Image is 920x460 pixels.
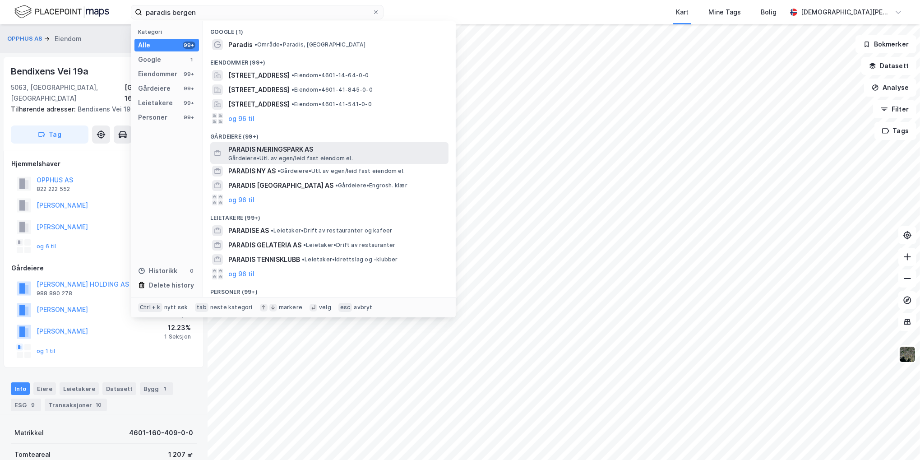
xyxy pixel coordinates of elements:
div: Bendixens Vei 19b [11,104,190,115]
button: og 96 til [228,269,254,279]
div: Kategori [138,28,199,35]
div: 99+ [183,70,195,78]
div: Personer (99+) [203,281,456,297]
span: PARADIS NY AS [228,166,276,177]
div: Info [11,382,30,395]
button: Tags [874,122,916,140]
button: Datasett [861,57,916,75]
div: Hjemmelshaver [11,158,196,169]
div: 12.23% [164,322,191,333]
span: • [291,72,294,79]
button: Analyse [864,79,916,97]
span: • [291,86,294,93]
span: • [303,242,306,248]
div: Ctrl + k [138,303,162,312]
span: Gårdeiere • Engrosh. klær [335,182,407,189]
div: markere [279,304,302,311]
div: tab [195,303,208,312]
div: 0 [188,267,195,274]
span: • [277,167,280,174]
span: PARADIS [GEOGRAPHIC_DATA] AS [228,180,333,191]
div: [DEMOGRAPHIC_DATA][PERSON_NAME] [801,7,891,18]
div: Leietakere (99+) [203,207,456,223]
div: Datasett [102,382,136,395]
span: Leietaker • Idrettslag og -klubber [302,256,398,263]
div: Google [138,54,161,65]
span: PARADIS GELATERIA AS [228,240,301,251]
button: og 96 til [228,113,254,124]
span: • [271,227,273,234]
div: Eiendom [55,33,82,44]
div: esc [338,303,352,312]
div: 5063, [GEOGRAPHIC_DATA], [GEOGRAPHIC_DATA] [11,82,125,104]
span: Eiendom • 4601-14-64-0-0 [291,72,369,79]
span: Eiendom • 4601-41-845-0-0 [291,86,373,93]
span: Paradis [228,39,253,50]
img: logo.f888ab2527a4732fd821a326f86c7f29.svg [14,4,109,20]
div: Gårdeiere [11,263,196,274]
div: Gårdeiere (99+) [203,126,456,142]
span: PARADISE AS [228,225,269,236]
span: Leietaker • Drift av restauranter og kafeer [271,227,392,234]
span: Område • Paradis, [GEOGRAPHIC_DATA] [254,41,365,48]
span: [STREET_ADDRESS] [228,99,290,110]
button: Tag [11,125,88,144]
button: OPPHUS AS [7,34,44,43]
div: 10 [94,400,103,409]
div: Leietakere [138,98,173,108]
div: 1 Seksjon [164,333,191,340]
div: Matrikkel [14,427,44,438]
div: 822 222 552 [37,186,70,193]
div: Gårdeiere [138,83,171,94]
div: Tomteareal [14,449,51,460]
div: Historikk [138,265,177,276]
span: • [254,41,257,48]
div: ESG [11,399,41,411]
div: velg [319,304,331,311]
button: Filter [873,100,916,118]
button: Bokmerker [855,35,916,53]
div: 9 [28,400,37,409]
div: 99+ [183,114,195,121]
span: • [291,101,294,107]
span: [STREET_ADDRESS] [228,70,290,81]
div: 1 [188,56,195,63]
div: Kart [676,7,689,18]
div: Bygg [140,382,173,395]
span: • [302,256,305,263]
div: Alle [138,40,150,51]
div: nytt søk [164,304,188,311]
span: Gårdeiere • Utl. av egen/leid fast eiendom el. [228,155,353,162]
button: og 96 til [228,195,254,205]
div: Eiere [33,382,56,395]
span: Eiendom • 4601-41-541-0-0 [291,101,372,108]
div: 99+ [183,42,195,49]
div: avbryt [354,304,372,311]
div: Mine Tags [708,7,741,18]
span: Tilhørende adresser: [11,105,78,113]
div: Eiendommer [138,69,177,79]
span: Gårdeiere • Utl. av egen/leid fast eiendom el. [277,167,405,175]
div: 99+ [183,85,195,92]
span: • [335,182,338,189]
iframe: Chat Widget [875,417,920,460]
div: Leietakere [60,382,99,395]
div: Personer [138,112,167,123]
div: neste kategori [210,304,253,311]
span: Leietaker • Drift av restauranter [303,242,395,249]
span: PARADIS NÆRINGSPARK AS [228,144,445,155]
div: Transaksjoner [45,399,107,411]
div: [GEOGRAPHIC_DATA], 160/409 [125,82,197,104]
div: 988 890 278 [37,290,72,297]
div: Delete history [149,280,194,291]
input: Søk på adresse, matrikkel, gårdeiere, leietakere eller personer [142,5,372,19]
div: 1 [161,384,170,393]
div: 99+ [183,99,195,107]
div: 1 207 ㎡ [168,449,193,460]
div: 4601-160-409-0-0 [129,427,193,438]
div: Bolig [761,7,777,18]
div: Bendixens Vei 19a [11,64,90,79]
img: 9k= [899,346,916,363]
div: Eiendommer (99+) [203,52,456,68]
